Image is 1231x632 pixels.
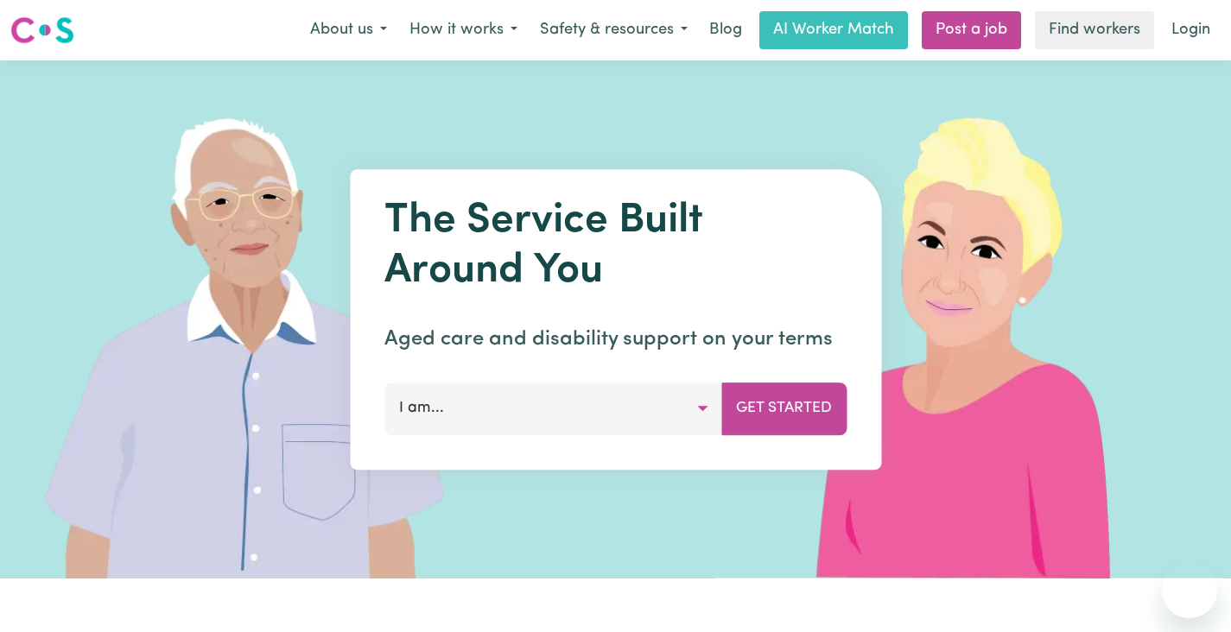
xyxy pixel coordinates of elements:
button: Safety & resources [529,12,699,48]
button: About us [299,12,398,48]
a: Find workers [1035,11,1154,49]
img: Careseekers logo [10,15,74,46]
h1: The Service Built Around You [384,197,847,296]
button: Get Started [721,382,847,434]
a: Post a job [922,11,1021,49]
iframe: Button to launch messaging window [1162,563,1217,618]
button: I am... [384,382,722,434]
a: Blog [699,11,752,49]
a: AI Worker Match [759,11,908,49]
a: Login [1161,11,1221,49]
p: Aged care and disability support on your terms [384,324,847,355]
button: How it works [398,12,529,48]
a: Careseekers logo [10,10,74,50]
